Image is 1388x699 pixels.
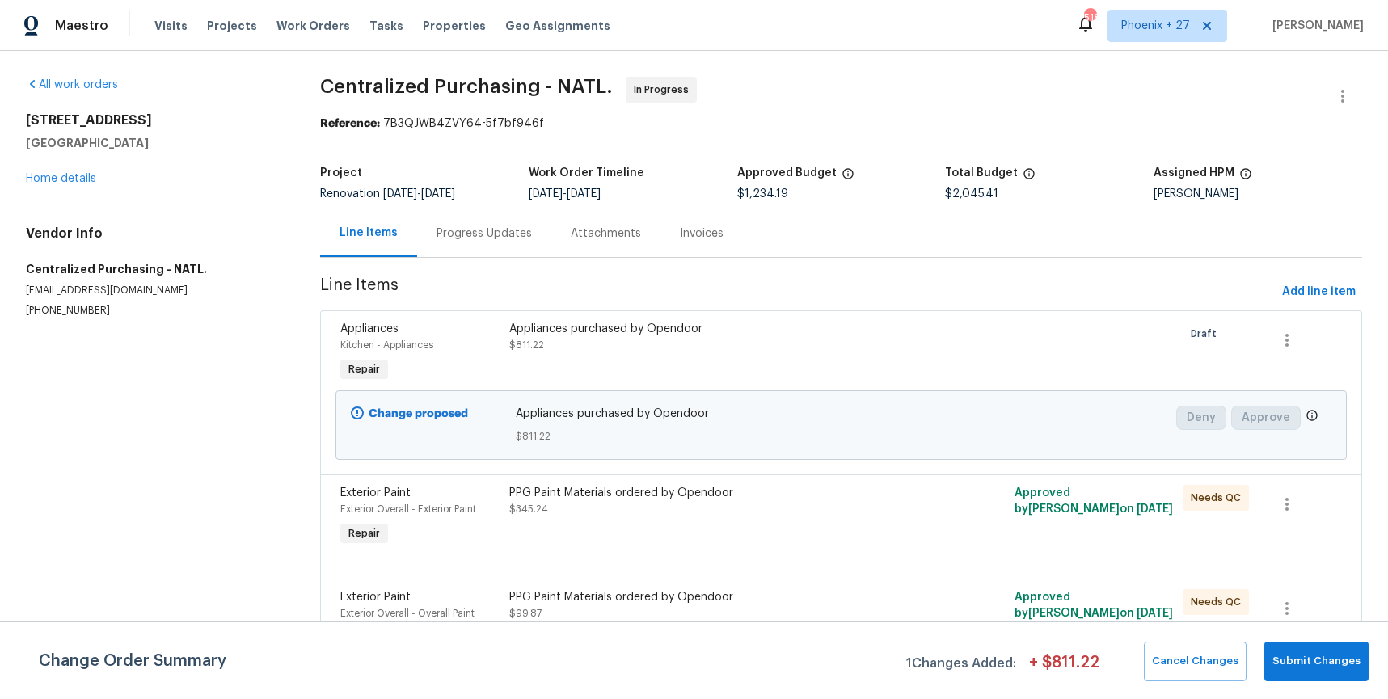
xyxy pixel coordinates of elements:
[1084,10,1095,26] div: 518
[340,323,399,335] span: Appliances
[1121,18,1190,34] span: Phoenix + 27
[1282,282,1356,302] span: Add line item
[26,225,281,242] h4: Vendor Info
[1154,167,1234,179] h5: Assigned HPM
[1191,594,1247,610] span: Needs QC
[516,406,1167,422] span: Appliances purchased by Opendoor
[154,18,188,34] span: Visits
[1272,652,1361,671] span: Submit Changes
[320,188,455,200] span: Renovation
[26,173,96,184] a: Home details
[320,116,1362,132] div: 7B3QJWB4ZVY64-5f7bf946f
[26,79,118,91] a: All work orders
[1191,326,1223,342] span: Draft
[509,589,921,605] div: PPG Paint Materials ordered by Opendoor
[340,340,433,350] span: Kitchen - Appliances
[1231,406,1301,430] button: Approve
[320,167,362,179] h5: Project
[383,188,417,200] span: [DATE]
[320,118,380,129] b: Reference:
[567,188,601,200] span: [DATE]
[1264,642,1369,681] button: Submit Changes
[1306,409,1318,426] span: Only a market manager or an area construction manager can approve
[340,608,475,618] span: Exterior Overall - Overall Paint
[26,261,281,277] h5: Centralized Purchasing - NATL.
[509,340,544,350] span: $811.22
[276,18,350,34] span: Work Orders
[1154,188,1362,200] div: [PERSON_NAME]
[342,525,386,541] span: Repair
[945,167,1018,179] h5: Total Budget
[737,188,788,200] span: $1,234.19
[340,592,411,603] span: Exterior Paint
[680,225,724,242] div: Invoices
[340,487,411,499] span: Exterior Paint
[1191,490,1247,506] span: Needs QC
[26,304,281,318] p: [PHONE_NUMBER]
[634,82,695,98] span: In Progress
[39,642,226,681] span: Change Order Summary
[340,504,476,514] span: Exterior Overall - Exterior Paint
[529,167,644,179] h5: Work Order Timeline
[509,608,542,618] span: $99.87
[529,188,601,200] span: -
[1015,592,1173,619] span: Approved by [PERSON_NAME] on
[207,18,257,34] span: Projects
[320,77,613,96] span: Centralized Purchasing - NATL.
[342,361,386,377] span: Repair
[571,225,641,242] div: Attachments
[1176,406,1226,430] button: Deny
[1144,642,1247,681] button: Cancel Changes
[1276,277,1362,307] button: Add line item
[505,18,610,34] span: Geo Assignments
[437,225,532,242] div: Progress Updates
[320,277,1276,307] span: Line Items
[423,18,486,34] span: Properties
[1023,167,1036,188] span: The total cost of line items that have been proposed by Opendoor. This sum includes line items th...
[737,167,837,179] h5: Approved Budget
[26,284,281,297] p: [EMAIL_ADDRESS][DOMAIN_NAME]
[1137,608,1173,619] span: [DATE]
[1137,503,1173,515] span: [DATE]
[340,225,398,241] div: Line Items
[509,321,921,337] div: Appliances purchased by Opendoor
[1239,167,1252,188] span: The hpm assigned to this work order.
[842,167,854,188] span: The total cost of line items that have been approved by both Opendoor and the Trade Partner. This...
[55,18,108,34] span: Maestro
[509,485,921,501] div: PPG Paint Materials ordered by Opendoor
[529,188,563,200] span: [DATE]
[421,188,455,200] span: [DATE]
[1029,655,1099,681] span: + $ 811.22
[1015,487,1173,515] span: Approved by [PERSON_NAME] on
[383,188,455,200] span: -
[509,504,548,514] span: $345.24
[906,648,1016,681] span: 1 Changes Added:
[26,135,281,151] h5: [GEOGRAPHIC_DATA]
[1266,18,1364,34] span: [PERSON_NAME]
[945,188,998,200] span: $2,045.41
[516,428,1167,444] span: $811.22
[369,408,468,419] b: Change proposed
[1152,652,1238,671] span: Cancel Changes
[26,112,281,128] h2: [STREET_ADDRESS]
[369,20,403,32] span: Tasks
